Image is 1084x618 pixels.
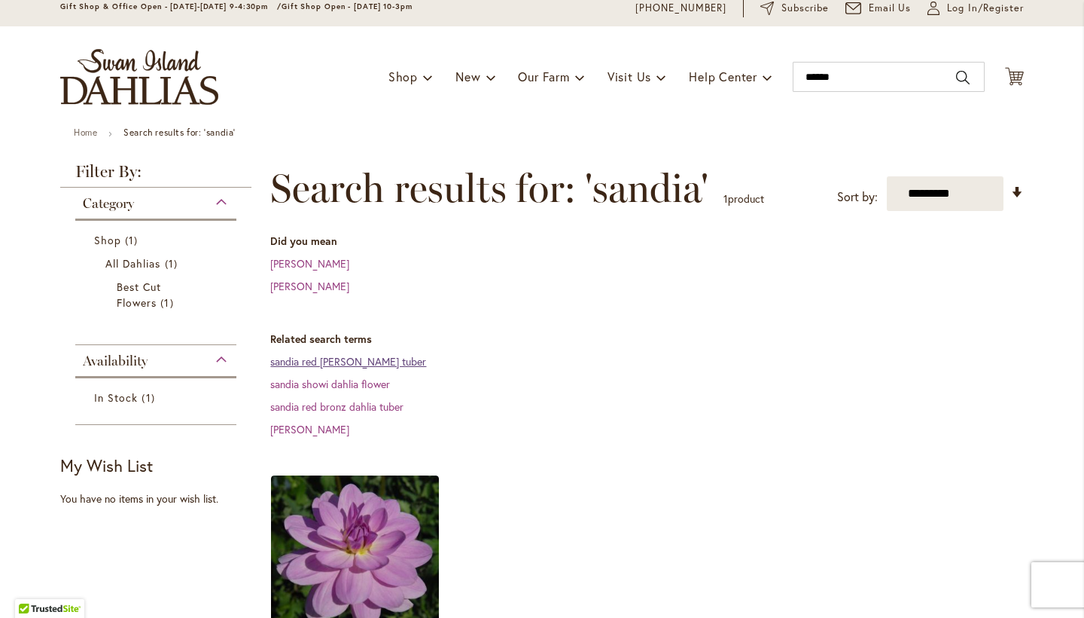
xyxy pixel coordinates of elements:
[282,2,413,11] span: Gift Shop Open - [DATE] 10-3pm
[270,279,349,293] a: [PERSON_NAME]
[270,422,349,436] a: [PERSON_NAME]
[11,564,53,607] iframe: Launch Accessibility Center
[83,353,148,369] span: Availability
[94,390,221,405] a: In Stock 1
[270,377,390,391] a: sandia showi dahlia flower
[160,295,177,311] span: 1
[60,164,251,188] strong: Filter By:
[781,1,829,16] span: Subscribe
[74,127,97,138] a: Home
[689,69,757,84] span: Help Center
[94,390,138,405] span: In Stock
[760,1,829,16] a: Subscribe
[83,195,134,212] span: Category
[270,399,403,414] a: sandia red bronz dahlia tuber
[947,1,1024,16] span: Log In/Register
[60,2,282,11] span: Gift Shop & Office Open - [DATE]-[DATE] 9-4:30pm /
[117,279,199,311] a: Best Cut Flowers
[270,256,349,271] a: [PERSON_NAME]
[105,256,161,271] span: All Dahlias
[60,454,153,476] strong: My Wish List
[125,232,142,248] span: 1
[105,255,210,271] a: All Dahlias
[837,183,878,211] label: Sort by:
[142,390,158,405] span: 1
[518,69,569,84] span: Our Farm
[60,49,218,105] a: store logo
[94,232,221,248] a: Shop
[60,491,261,506] div: You have no items in your wish list.
[94,233,121,247] span: Shop
[165,255,181,271] span: 1
[270,234,1024,249] dt: Did you mean
[607,69,651,84] span: Visit Us
[723,191,728,206] span: 1
[388,69,418,84] span: Shop
[270,354,426,369] a: sandia red [PERSON_NAME] tuber
[845,1,912,16] a: Email Us
[270,166,708,211] span: Search results for: 'sandia'
[270,332,1024,347] dt: Related search terms
[927,1,1024,16] a: Log In/Register
[723,187,764,211] p: product
[635,1,726,16] a: [PHONE_NUMBER]
[869,1,912,16] span: Email Us
[455,69,480,84] span: New
[123,127,236,138] strong: Search results for: 'sandia'
[117,280,161,310] span: Best Cut Flowers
